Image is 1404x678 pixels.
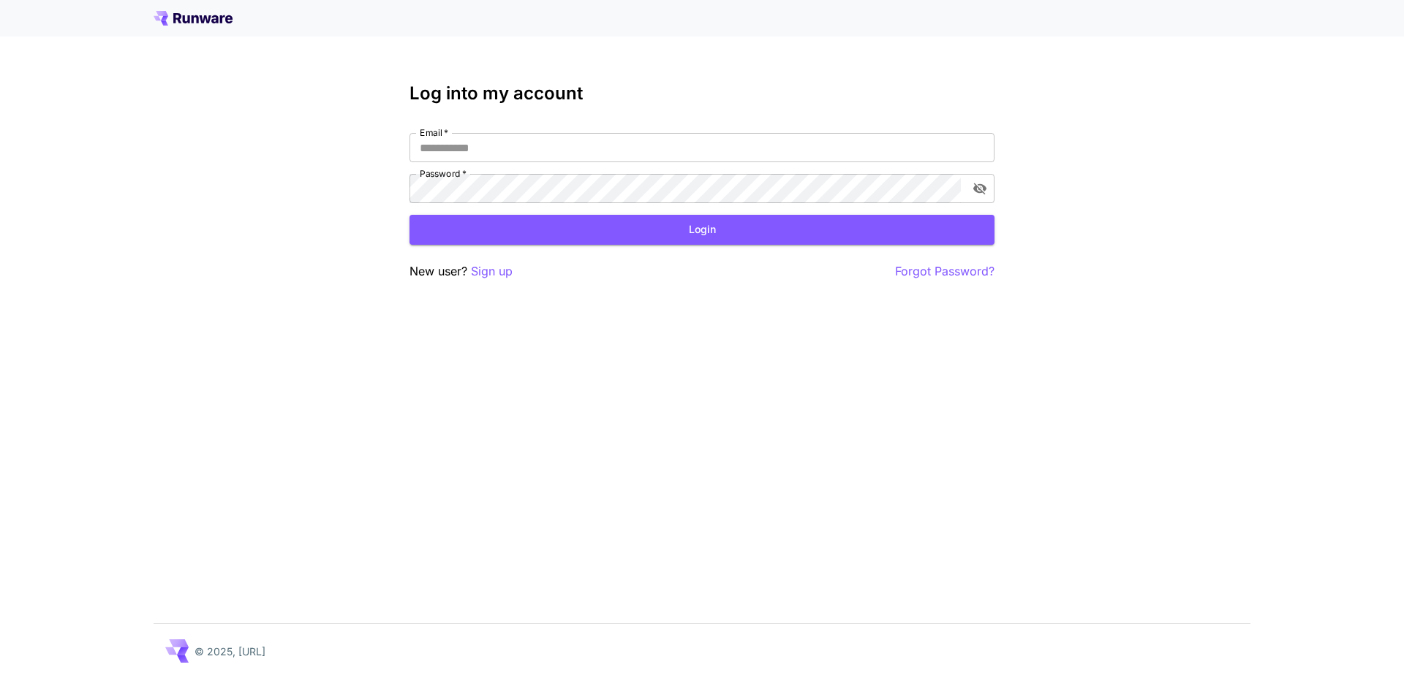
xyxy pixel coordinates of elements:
[420,126,448,139] label: Email
[420,167,467,180] label: Password
[471,262,513,281] button: Sign up
[895,262,994,281] button: Forgot Password?
[967,175,993,202] button: toggle password visibility
[195,644,265,659] p: © 2025, [URL]
[409,215,994,245] button: Login
[409,83,994,104] h3: Log into my account
[409,262,513,281] p: New user?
